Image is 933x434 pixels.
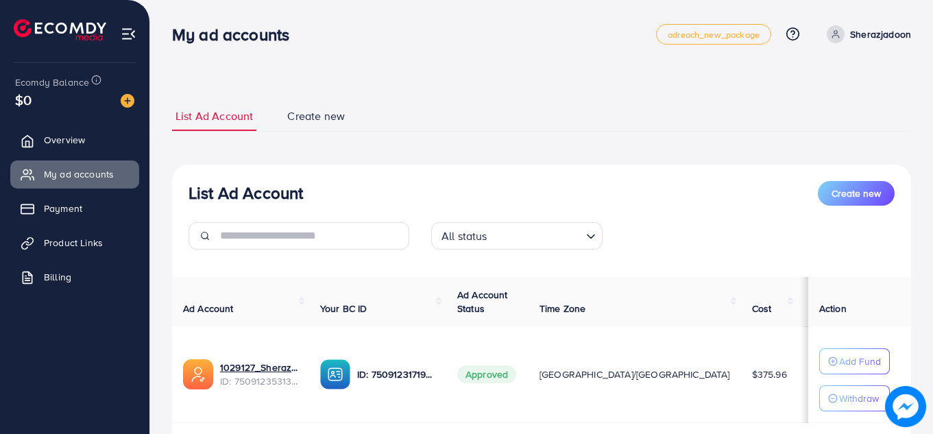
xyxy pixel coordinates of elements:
span: ID: 7509123531398332432 [220,374,298,388]
h3: List Ad Account [189,183,303,203]
span: Billing [44,270,71,284]
span: Ad Account Status [457,288,508,315]
span: Create new [832,186,881,200]
span: My ad accounts [44,167,114,181]
h3: My ad accounts [172,25,300,45]
button: Add Fund [819,348,890,374]
p: ID: 7509123171934044176 [357,366,435,383]
div: <span class='underline'>1029127_Sheraz Jadoon_1748354071263</span></br>7509123531398332432 [220,361,298,389]
a: 1029127_Sheraz Jadoon_1748354071263 [220,361,298,374]
p: Withdraw [839,390,879,407]
img: logo [14,19,106,40]
span: Approved [457,365,516,383]
img: image [121,94,134,108]
span: Action [819,302,847,315]
a: My ad accounts [10,160,139,188]
p: Add Fund [839,353,881,370]
span: Ad Account [183,302,234,315]
span: $0 [15,90,32,110]
a: Product Links [10,229,139,256]
span: [GEOGRAPHIC_DATA]/[GEOGRAPHIC_DATA] [540,367,730,381]
span: Create new [287,108,345,124]
a: Billing [10,263,139,291]
span: Payment [44,202,82,215]
span: Ecomdy Balance [15,75,89,89]
span: Your BC ID [320,302,367,315]
span: adreach_new_package [668,30,760,39]
a: Overview [10,126,139,154]
a: Payment [10,195,139,222]
span: Overview [44,133,85,147]
span: $375.96 [752,367,787,381]
a: adreach_new_package [656,24,771,45]
span: List Ad Account [175,108,253,124]
button: Create new [818,181,895,206]
img: image [887,388,924,425]
img: ic-ba-acc.ded83a64.svg [320,359,350,389]
span: Time Zone [540,302,585,315]
p: Sherazjadoon [850,26,911,43]
img: ic-ads-acc.e4c84228.svg [183,359,213,389]
button: Withdraw [819,385,890,411]
a: Sherazjadoon [821,25,911,43]
div: Search for option [431,222,603,250]
span: Cost [752,302,772,315]
img: menu [121,26,136,42]
input: Search for option [492,224,581,246]
span: All status [439,226,490,246]
span: Product Links [44,236,103,250]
